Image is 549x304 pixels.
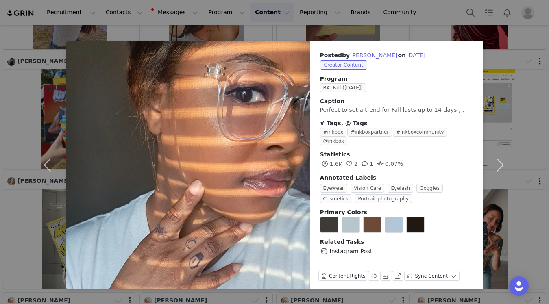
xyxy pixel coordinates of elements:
[509,276,529,296] div: Open Intercom Messenger
[320,194,352,203] span: Cosmetics
[344,161,358,167] span: 2
[320,106,464,113] span: Perfect to set a trend for Fall lasts up to 14 days , ,
[388,184,413,193] span: Eyelash
[320,161,342,167] span: 1.6K
[320,75,473,83] span: Program
[351,184,384,193] span: Vision Care
[360,161,373,167] span: 1
[320,98,345,104] span: Caption
[347,128,392,137] span: #inkboxpartner
[318,271,368,281] button: Content Rights
[393,128,447,137] span: #inkboxcommunity
[320,52,426,59] span: Posted on
[320,209,367,215] span: Primary Colors
[375,161,403,167] span: 0.07%
[355,194,412,203] span: Portrait photography
[406,50,426,60] button: [DATE]
[416,184,443,193] span: Goggles
[320,60,367,70] span: Creator Content
[320,128,347,137] span: #inkbox
[350,50,398,60] button: [PERSON_NAME]
[320,184,348,193] span: Eyewear
[320,83,366,92] span: BA: Fall ([DATE])
[320,137,348,145] span: @inkbox
[320,174,377,181] span: Annotated Labels
[404,271,460,281] button: Sync Content
[330,247,373,256] span: Instagram Post
[320,120,368,126] span: # Tags, @ Tags
[342,52,398,59] span: by
[320,151,350,158] span: Statistics
[320,239,364,245] span: Related Tasks
[320,84,370,91] a: BA: Fall ([DATE])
